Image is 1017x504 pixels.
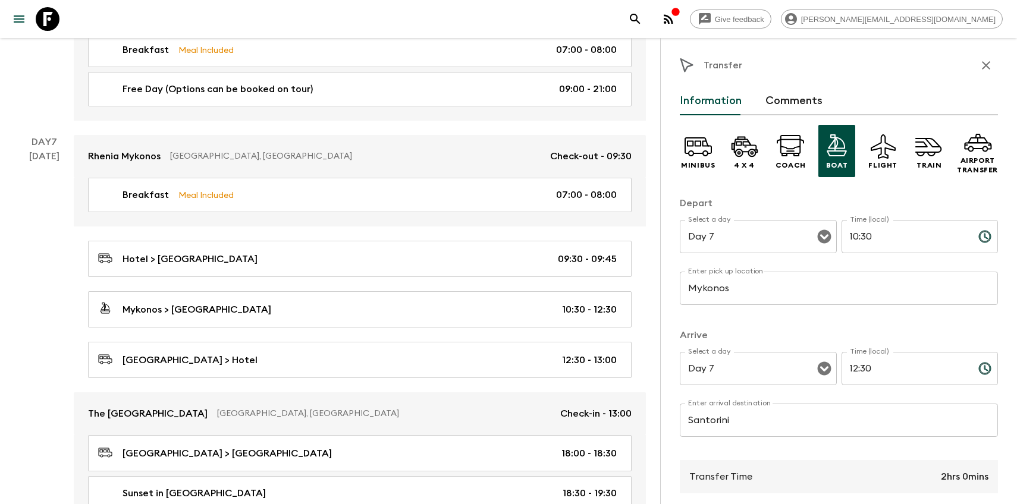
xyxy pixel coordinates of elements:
[957,156,998,175] p: Airport Transfer
[688,398,771,408] label: Enter arrival destination
[14,135,74,149] p: Day 7
[556,43,617,57] p: 07:00 - 08:00
[734,160,755,170] p: 4 x 4
[123,43,169,57] p: Breakfast
[556,188,617,202] p: 07:00 - 08:00
[123,486,266,500] p: Sunset in [GEOGRAPHIC_DATA]
[559,82,617,96] p: 09:00 - 21:00
[916,160,941,170] p: Train
[88,241,632,277] a: Hotel > [GEOGRAPHIC_DATA]09:30 - 09:45
[680,328,998,342] p: Arrive
[170,150,541,162] p: [GEOGRAPHIC_DATA], [GEOGRAPHIC_DATA]
[816,360,833,377] button: Open
[123,446,332,461] p: [GEOGRAPHIC_DATA] > [GEOGRAPHIC_DATA]
[973,357,997,380] button: Choose time, selected time is 12:30 PM
[816,228,833,245] button: Open
[688,215,730,225] label: Select a day
[88,33,632,67] a: BreakfastMeal Included07:00 - 08:00
[563,486,617,500] p: 18:30 - 19:30
[765,87,823,115] button: Comments
[842,220,969,253] input: hh:mm
[842,352,969,385] input: hh:mm
[688,346,730,357] label: Select a day
[562,353,617,367] p: 12:30 - 13:00
[88,407,208,421] p: The [GEOGRAPHIC_DATA]
[7,7,31,31] button: menu
[868,160,897,170] p: Flight
[88,291,632,327] a: Mykonos > [GEOGRAPHIC_DATA]10:30 - 12:30
[88,149,161,163] p: Rhenia Mykonos
[123,188,169,202] p: Breakfast
[681,160,715,170] p: Minibus
[88,72,632,106] a: Free Day (Options can be booked on tour)09:00 - 21:00
[704,58,742,73] p: Transfer
[88,435,632,471] a: [GEOGRAPHIC_DATA] > [GEOGRAPHIC_DATA]18:00 - 18:30
[123,252,258,266] p: Hotel > [GEOGRAPHIC_DATA]
[690,10,771,29] a: Give feedback
[178,188,234,201] p: Meal Included
[560,407,632,421] p: Check-in - 13:00
[781,10,1003,29] div: [PERSON_NAME][EMAIL_ADDRESS][DOMAIN_NAME]
[941,470,988,484] p: 2hrs 0mins
[680,196,998,210] p: Depart
[776,160,806,170] p: Coach
[623,7,647,31] button: search adventures
[708,15,771,24] span: Give feedback
[562,303,617,317] p: 10:30 - 12:30
[123,353,258,367] p: [GEOGRAPHIC_DATA] > Hotel
[850,215,889,225] label: Time (local)
[558,252,617,266] p: 09:30 - 09:45
[680,87,742,115] button: Information
[688,266,764,276] label: Enter pick up location
[74,135,646,178] a: Rhenia Mykonos[GEOGRAPHIC_DATA], [GEOGRAPHIC_DATA]Check-out - 09:30
[88,342,632,378] a: [GEOGRAPHIC_DATA] > Hotel12:30 - 13:00
[826,160,847,170] p: Boat
[973,225,997,248] button: Choose time, selected time is 10:30 AM
[795,15,1002,24] span: [PERSON_NAME][EMAIL_ADDRESS][DOMAIN_NAME]
[123,82,313,96] p: Free Day (Options can be booked on tour)
[123,303,271,317] p: Mykonos > [GEOGRAPHIC_DATA]
[850,346,889,357] label: Time (local)
[178,43,234,56] p: Meal Included
[689,470,752,484] p: Transfer Time
[550,149,632,163] p: Check-out - 09:30
[217,408,551,420] p: [GEOGRAPHIC_DATA], [GEOGRAPHIC_DATA]
[74,392,646,435] a: The [GEOGRAPHIC_DATA][GEOGRAPHIC_DATA], [GEOGRAPHIC_DATA]Check-in - 13:00
[29,4,59,121] div: [DATE]
[88,178,632,212] a: BreakfastMeal Included07:00 - 08:00
[561,446,617,461] p: 18:00 - 18:30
